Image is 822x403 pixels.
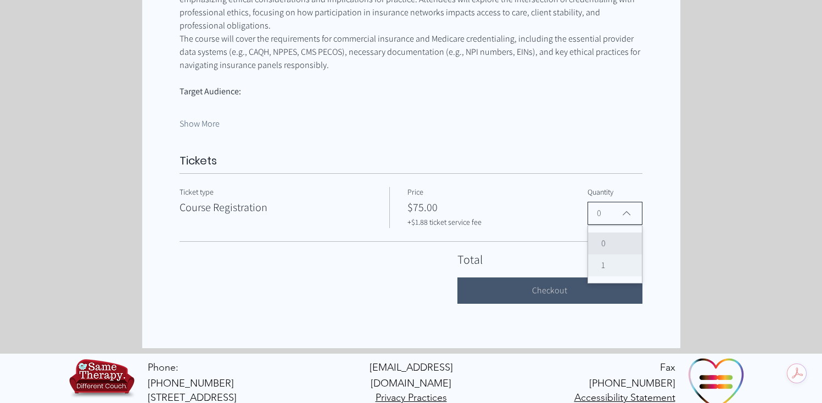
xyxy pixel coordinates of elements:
button: Show More [180,118,220,130]
span: 1 [595,259,635,272]
span: The course will cover the requirements for commercial insurance and Medicare credentialing, inclu... [180,33,642,71]
span: Price [407,187,423,197]
p: $75.00 [407,200,570,215]
h2: Tickets [180,154,642,168]
span: 0 [595,237,635,250]
div: 1 [588,254,642,276]
div: 0 [597,207,601,220]
p: Total [457,253,483,266]
p: +$1.88 ticket service fee [407,217,570,228]
label: Quantity [588,187,642,198]
span: [EMAIL_ADDRESS][DOMAIN_NAME] [370,361,453,389]
h3: Course Registration [180,200,372,215]
span: Ticket type [180,187,214,197]
a: Phone: [PHONE_NUMBER] [148,361,234,389]
div: 0 [588,232,642,254]
span: Target Audience: [180,86,241,97]
a: [EMAIL_ADDRESS][DOMAIN_NAME] [370,361,453,389]
button: Checkout [457,277,642,304]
